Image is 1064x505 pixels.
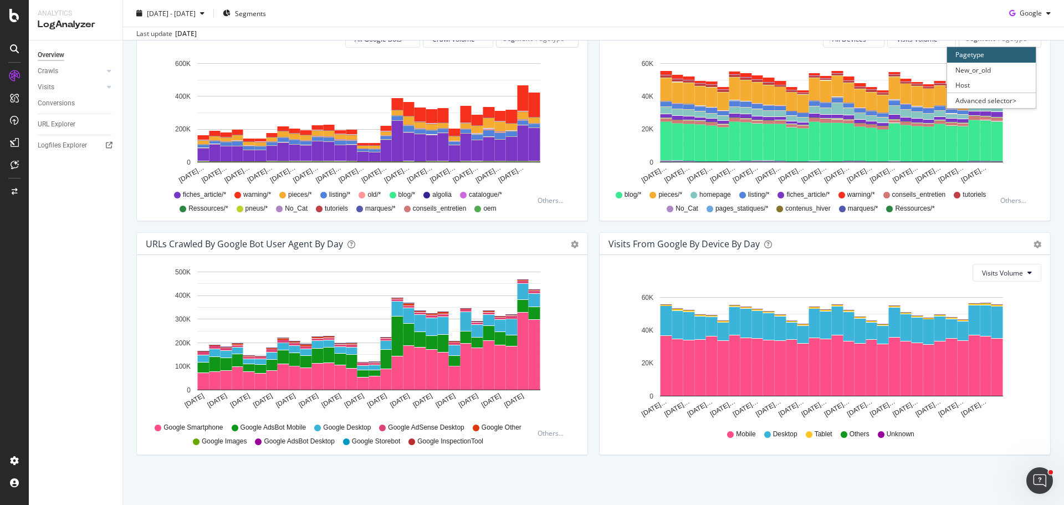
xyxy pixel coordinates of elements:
[366,392,388,409] text: [DATE]
[38,81,54,93] div: Visits
[146,238,343,249] div: URLs Crawled by Google bot User Agent By Day
[480,392,502,409] text: [DATE]
[1000,196,1031,205] div: Others...
[243,190,271,200] span: warning/*
[245,204,268,213] span: pneus/*
[285,204,308,213] span: No_Cat
[973,264,1041,282] button: Visits Volume
[241,423,306,432] span: Google AdsBot Mobile
[608,57,1037,185] svg: A chart.
[773,430,797,439] span: Desktop
[715,204,768,213] span: pages_statiques/*
[642,60,653,68] text: 60K
[38,119,115,130] a: URL Explorer
[642,327,653,334] text: 40K
[642,360,653,368] text: 20K
[649,159,653,166] text: 0
[38,65,104,77] a: Crawls
[38,98,115,109] a: Conversions
[175,126,191,134] text: 200K
[625,190,642,200] span: blog/*
[1020,8,1042,18] span: Google
[320,392,342,409] text: [DATE]
[163,423,223,432] span: Google Smartphone
[175,292,191,300] text: 400K
[895,204,934,213] span: Ressources/*
[417,437,483,446] span: Google InspectionTool
[469,190,502,200] span: catalogue/*
[218,4,270,22] button: Segments
[298,392,320,409] text: [DATE]
[38,65,58,77] div: Crawls
[432,190,452,200] span: algolia
[642,93,653,100] text: 40K
[642,126,653,134] text: 20K
[538,196,569,205] div: Others...
[434,392,457,409] text: [DATE]
[264,437,334,446] span: Google AdsBot Desktop
[947,63,1036,78] div: New_or_old
[947,93,1036,108] div: Advanced selector >
[482,423,521,432] span: Google Other
[847,190,875,200] span: warning/*
[1005,4,1055,22] button: Google
[815,430,832,439] span: Tablet
[175,315,191,323] text: 300K
[329,190,351,200] span: listing/*
[323,423,371,432] span: Google Desktop
[388,423,464,432] span: Google AdSense Desktop
[571,241,579,248] div: gear
[38,81,104,93] a: Visits
[365,204,396,213] span: marques/*
[982,268,1023,278] span: Visits Volume
[175,363,191,370] text: 100K
[175,29,197,39] div: [DATE]
[785,204,830,213] span: contenus_hiver
[38,18,114,31] div: LogAnalyzer
[202,437,247,446] span: Google Images
[38,98,75,109] div: Conversions
[175,60,191,68] text: 600K
[388,392,411,409] text: [DATE]
[183,392,206,409] text: [DATE]
[642,294,653,302] text: 60K
[649,392,653,400] text: 0
[503,392,525,409] text: [DATE]
[398,190,416,200] span: blog/*
[38,49,64,61] div: Overview
[146,57,575,185] svg: A chart.
[963,190,986,200] span: tutoriels
[608,290,1037,419] svg: A chart.
[206,392,228,409] text: [DATE]
[947,78,1036,93] div: Host
[1026,467,1053,494] iframe: Intercom live chat
[187,159,191,166] text: 0
[229,392,251,409] text: [DATE]
[658,190,682,200] span: pieces/*
[352,437,400,446] span: Google Storebot
[235,8,266,18] span: Segments
[887,430,914,439] span: Unknown
[699,190,731,200] span: homepage
[736,430,755,439] span: Mobile
[38,49,115,61] a: Overview
[413,204,467,213] span: conseils_entretien
[676,204,698,213] span: No_Cat
[343,392,365,409] text: [DATE]
[38,140,115,151] a: Logfiles Explorer
[252,392,274,409] text: [DATE]
[325,204,348,213] span: tutoriels
[38,140,87,151] div: Logfiles Explorer
[483,204,496,213] span: oem
[457,392,479,409] text: [DATE]
[850,430,869,439] span: Others
[848,204,878,213] span: marques/*
[786,190,830,200] span: fiches_article/*
[188,204,228,213] span: Ressources/*
[147,8,196,18] span: [DATE] - [DATE]
[146,264,575,418] svg: A chart.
